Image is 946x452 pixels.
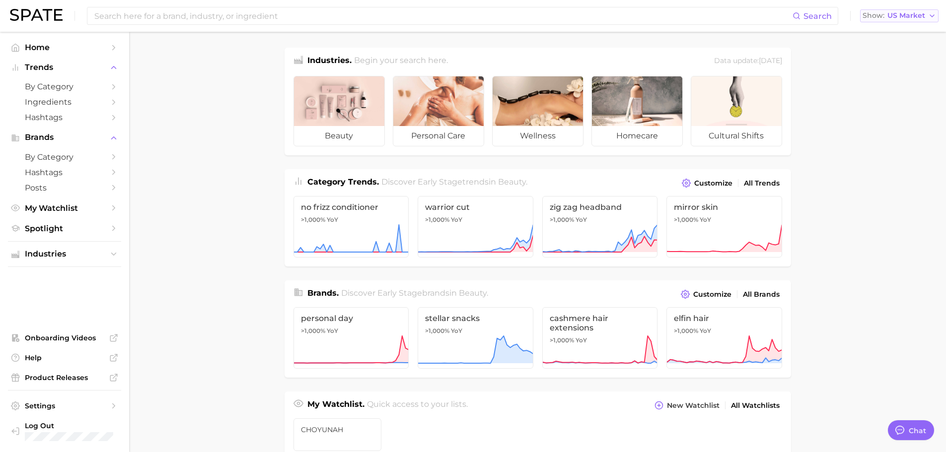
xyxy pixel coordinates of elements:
span: warrior cut [425,202,526,212]
span: >1,000% [425,216,449,223]
a: Log out. Currently logged in with e-mail jek@cosmax.com. [8,418,121,444]
a: Settings [8,398,121,413]
span: Product Releases [25,373,104,382]
span: Search [803,11,832,21]
input: Search here for a brand, industry, or ingredient [93,7,793,24]
span: CHOYUNAH [301,426,374,434]
span: homecare [592,126,682,146]
a: zig zag headband>1,000% YoY [542,196,658,258]
span: US Market [887,13,925,18]
span: YoY [327,216,338,224]
span: Log Out [25,421,113,430]
span: >1,000% [301,327,325,334]
a: My Watchlist [8,200,121,216]
a: wellness [492,76,583,146]
span: YoY [700,216,711,224]
span: Discover Early Stage brands in . [341,288,488,298]
span: elfin hair [674,314,775,323]
a: All Trends [741,177,782,190]
h2: Quick access to your lists. [367,398,468,412]
span: zig zag headband [550,202,651,212]
span: beauty [294,126,384,146]
span: Posts [25,183,104,193]
span: Onboarding Videos [25,333,104,342]
span: Category Trends . [307,177,379,187]
span: Help [25,353,104,362]
span: Hashtags [25,168,104,177]
a: Product Releases [8,370,121,385]
span: YoY [576,336,587,344]
span: >1,000% [550,336,574,344]
h2: Begin your search here. [354,55,448,68]
a: by Category [8,79,121,94]
span: by Category [25,82,104,91]
span: Brands . [307,288,339,298]
a: Hashtags [8,110,121,125]
a: personal care [393,76,484,146]
span: Discover Early Stage trends in . [381,177,527,187]
span: Settings [25,401,104,410]
a: All Watchlists [728,399,782,412]
a: cultural shifts [691,76,782,146]
span: >1,000% [674,327,698,334]
button: Trends [8,60,121,75]
span: beauty [498,177,526,187]
span: New Watchlist [667,401,720,410]
a: Spotlight [8,221,121,236]
span: Hashtags [25,113,104,122]
a: All Brands [740,288,782,301]
span: no frizz conditioner [301,202,402,212]
a: warrior cut>1,000% YoY [418,196,533,258]
span: Customize [694,179,732,188]
a: CHOYUNAH [293,418,382,451]
button: Customize [679,176,734,190]
span: My Watchlist [25,203,104,213]
a: homecare [591,76,683,146]
span: YoY [576,216,587,224]
span: Industries [25,250,104,258]
span: Home [25,43,104,52]
span: wellness [493,126,583,146]
a: beauty [293,76,385,146]
span: >1,000% [425,327,449,334]
a: stellar snacks>1,000% YoY [418,307,533,369]
span: All Trends [744,179,780,188]
h1: My Watchlist. [307,398,364,412]
span: All Brands [743,290,780,299]
span: >1,000% [550,216,574,223]
button: ShowUS Market [860,9,939,22]
span: by Category [25,152,104,162]
button: Industries [8,247,121,261]
a: cashmere hair extensions>1,000% YoY [542,307,658,369]
span: Spotlight [25,224,104,233]
span: personal day [301,314,402,323]
span: YoY [451,216,462,224]
span: YoY [327,327,338,335]
span: YoY [451,327,462,335]
span: mirror skin [674,202,775,212]
a: Ingredients [8,94,121,110]
span: Trends [25,63,104,72]
div: Data update: [DATE] [714,55,782,68]
a: Home [8,40,121,55]
a: personal day>1,000% YoY [293,307,409,369]
button: Customize [678,287,733,301]
span: cultural shifts [691,126,782,146]
span: stellar snacks [425,314,526,323]
span: personal care [393,126,484,146]
span: All Watchlists [731,401,780,410]
h1: Industries. [307,55,352,68]
a: Onboarding Videos [8,330,121,345]
span: Customize [693,290,731,299]
span: cashmere hair extensions [550,314,651,332]
span: beauty [459,288,487,298]
a: Help [8,350,121,365]
span: >1,000% [674,216,698,223]
span: YoY [700,327,711,335]
span: Show [863,13,884,18]
a: mirror skin>1,000% YoY [666,196,782,258]
a: Hashtags [8,165,121,180]
span: >1,000% [301,216,325,223]
span: Ingredients [25,97,104,107]
button: New Watchlist [652,398,722,412]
